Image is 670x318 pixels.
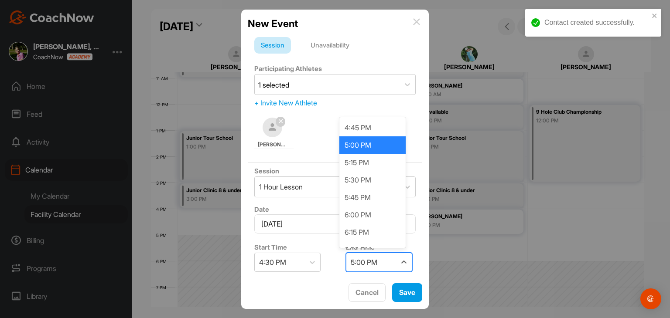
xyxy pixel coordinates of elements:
[339,119,406,136] div: 4:45 PM
[263,118,282,137] img: u2VPP
[339,223,406,241] div: 6:15 PM
[544,17,649,28] div: Contact created successfully.
[349,283,386,302] button: Cancel
[351,257,377,267] div: 5:00 PM
[254,243,287,251] label: Start Time
[254,37,291,54] div: Session
[339,136,406,154] div: 5:00 PM
[652,12,658,21] button: close
[259,257,286,267] div: 4:30 PM
[254,98,416,108] div: + Invite New Athlete
[640,288,661,309] div: Open Intercom Messenger
[304,37,356,54] div: Unavailability
[339,171,406,189] div: 5:30 PM
[339,206,406,223] div: 6:00 PM
[254,214,416,233] input: Select Date
[259,182,303,192] div: 1 Hour Lesson
[392,283,422,302] button: Save
[258,80,289,90] div: 1 selected
[254,64,322,73] label: Participating Athletes
[258,141,287,149] span: [PERSON_NAME]
[339,154,406,171] div: 5:15 PM
[248,16,298,31] h2: New Event
[254,205,269,213] label: Date
[254,167,279,175] label: Session
[413,18,420,25] img: info
[339,241,406,258] div: 6:30 PM
[339,189,406,206] div: 5:45 PM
